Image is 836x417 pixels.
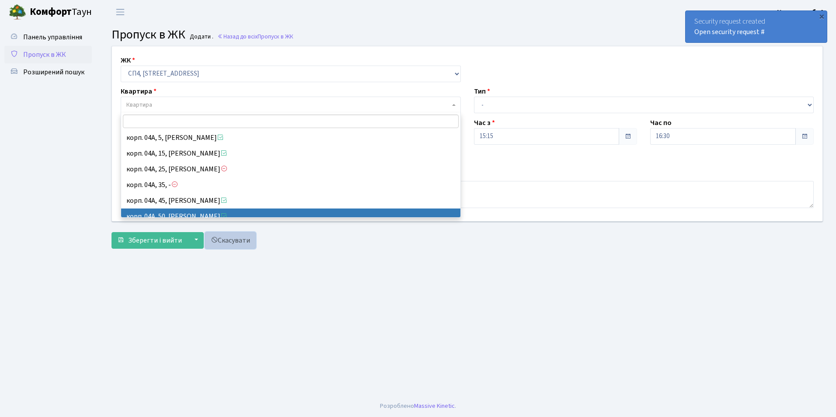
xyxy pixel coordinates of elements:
[188,33,213,41] small: Додати .
[686,11,827,42] div: Security request created
[4,28,92,46] a: Панель управління
[23,67,84,77] span: Розширений пошук
[817,12,826,21] div: ×
[111,232,188,249] button: Зберегти і вийти
[205,232,256,249] a: Скасувати
[128,236,182,245] span: Зберегти і вийти
[30,5,92,20] span: Таун
[109,5,131,19] button: Переключити навігацію
[121,177,460,193] li: корп. 04А, 35, -
[258,32,293,41] span: Пропуск в ЖК
[777,7,826,17] a: Консьєрж б. 4.
[30,5,72,19] b: Комфорт
[121,193,460,208] li: корп. 04А, 45, [PERSON_NAME]
[474,86,490,97] label: Тип
[380,401,456,411] div: Розроблено .
[650,118,672,128] label: Час по
[694,27,765,37] a: Open security request #
[121,55,135,66] label: ЖК
[121,208,460,224] li: корп. 04А, 50, [PERSON_NAME]
[217,32,293,41] a: Назад до всіхПропуск в ЖК
[23,32,82,42] span: Панель управління
[9,3,26,21] img: logo.png
[126,101,152,109] span: Квартира
[4,46,92,63] a: Пропуск в ЖК
[23,50,66,59] span: Пропуск в ЖК
[121,146,460,161] li: корп. 04А, 15, [PERSON_NAME]
[121,86,157,97] label: Квартира
[121,161,460,177] li: корп. 04А, 25, [PERSON_NAME]
[474,118,495,128] label: Час з
[111,26,185,43] span: Пропуск в ЖК
[4,63,92,81] a: Розширений пошук
[121,130,460,146] li: корп. 04А, 5, [PERSON_NAME]
[414,401,455,410] a: Massive Kinetic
